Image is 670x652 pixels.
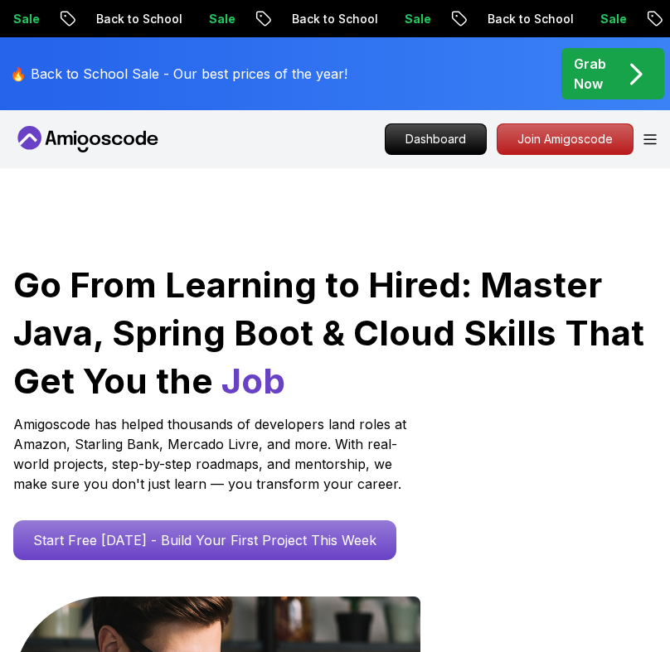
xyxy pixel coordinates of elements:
[386,124,486,154] p: Dashboard
[29,11,142,27] p: Back to School
[385,123,487,155] a: Dashboard
[13,520,396,560] a: Start Free [DATE] - Build Your First Project This Week
[13,261,657,404] h1: Go From Learning to Hired: Master Java, Spring Boot & Cloud Skills That Get You the
[225,11,337,27] p: Back to School
[643,134,657,145] button: Open Menu
[221,360,285,402] span: Job
[574,54,606,94] p: Grab Now
[497,123,634,155] a: Join Amigoscode
[13,414,411,494] p: Amigoscode has helped thousands of developers land roles at Amazon, Starling Bank, Mercado Livre,...
[142,11,195,27] p: Sale
[533,11,586,27] p: Sale
[337,11,391,27] p: Sale
[498,124,633,154] p: Join Amigoscode
[10,64,347,84] p: 🔥 Back to School Sale - Our best prices of the year!
[420,11,533,27] p: Back to School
